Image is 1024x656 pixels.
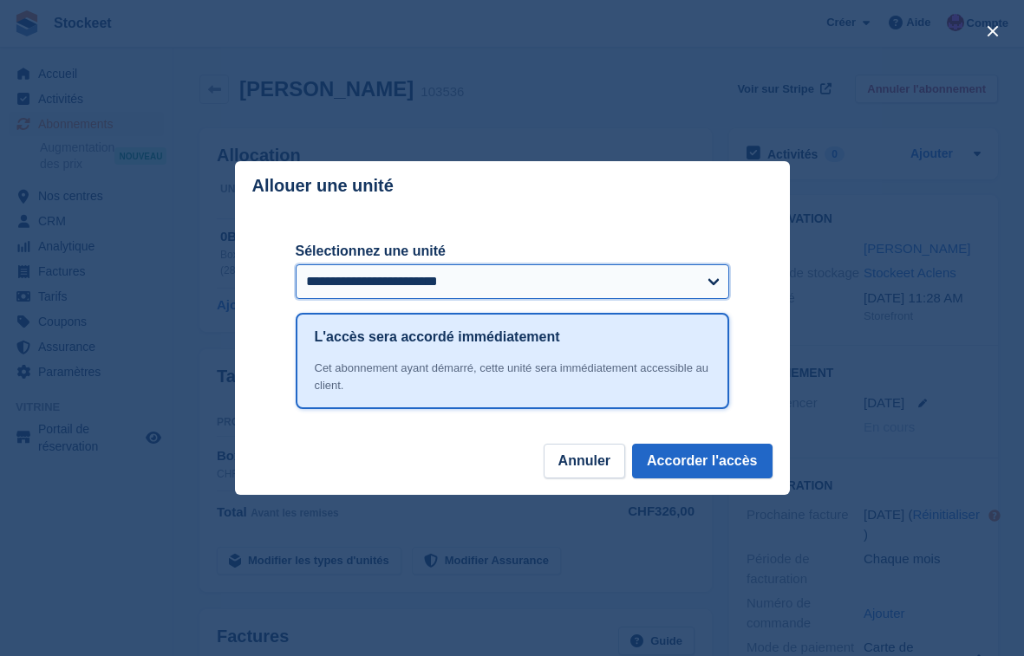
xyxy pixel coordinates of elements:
[632,444,772,478] button: Accorder l'accès
[315,327,560,347] h1: L'accès sera accordé immédiatement
[315,360,710,393] div: Cet abonnement ayant démarré, cette unité sera immédiatement accessible au client.
[296,241,729,262] label: Sélectionnez une unité
[979,17,1007,45] button: close
[544,444,625,478] button: Annuler
[252,176,394,196] p: Allouer une unité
